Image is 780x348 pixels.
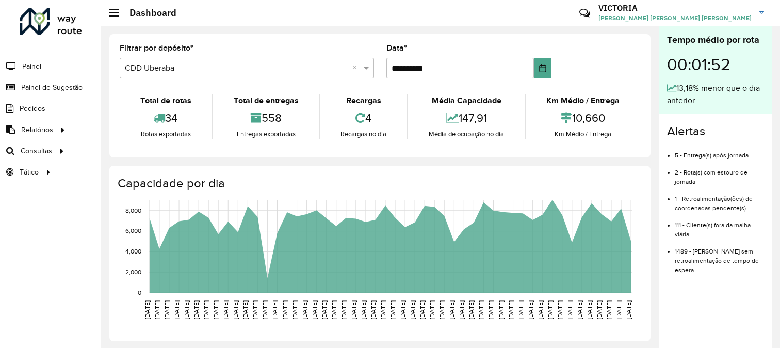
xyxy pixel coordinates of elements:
text: [DATE] [262,300,268,319]
text: [DATE] [527,300,534,319]
text: [DATE] [183,300,190,319]
text: 8,000 [125,207,141,214]
text: [DATE] [222,300,229,319]
text: [DATE] [173,300,180,319]
div: Total de rotas [122,94,209,107]
text: [DATE] [291,300,298,319]
div: Entregas exportadas [216,129,317,139]
div: 34 [122,107,209,129]
text: [DATE] [380,300,386,319]
label: Filtrar por depósito [120,42,193,54]
text: [DATE] [203,300,209,319]
text: [DATE] [458,300,465,319]
button: Choose Date [534,58,551,78]
text: [DATE] [596,300,603,319]
text: [DATE] [321,300,328,319]
text: [DATE] [557,300,563,319]
span: Tático [20,167,39,178]
span: Painel de Sugestão [21,82,83,93]
text: [DATE] [360,300,367,319]
text: [DATE] [164,300,170,319]
text: [DATE] [213,300,219,319]
span: Pedidos [20,103,45,114]
text: [DATE] [331,300,337,319]
text: [DATE] [508,300,514,319]
text: [DATE] [468,300,475,319]
span: Painel [22,61,41,72]
div: Km Médio / Entrega [528,129,638,139]
text: 6,000 [125,228,141,234]
div: 13,18% menor que o dia anterior [667,82,764,107]
span: [PERSON_NAME] [PERSON_NAME] [PERSON_NAME] [598,13,752,23]
text: [DATE] [154,300,160,319]
text: [DATE] [193,300,200,319]
text: 0 [138,289,141,296]
text: [DATE] [282,300,288,319]
text: [DATE] [478,300,484,319]
h3: VICTORIA [598,3,752,13]
text: [DATE] [586,300,593,319]
a: Contato Rápido [574,2,596,24]
h4: Alertas [667,124,764,139]
text: [DATE] [576,300,583,319]
div: Km Médio / Entrega [528,94,638,107]
li: 1 - Retroalimentação(ões) de coordenadas pendente(s) [675,186,764,213]
text: [DATE] [625,300,632,319]
label: Data [386,42,407,54]
text: [DATE] [537,300,544,319]
text: [DATE] [517,300,524,319]
h2: Dashboard [119,7,176,19]
text: [DATE] [271,300,278,319]
span: Consultas [21,146,52,156]
div: 10,660 [528,107,638,129]
text: [DATE] [547,300,554,319]
h4: Capacidade por dia [118,176,640,191]
text: [DATE] [498,300,505,319]
div: Média de ocupação no dia [411,129,522,139]
span: Clear all [352,62,361,74]
div: 558 [216,107,317,129]
div: Média Capacidade [411,94,522,107]
text: [DATE] [438,300,445,319]
text: [DATE] [448,300,455,319]
div: Recargas no dia [323,129,405,139]
text: [DATE] [301,300,308,319]
text: [DATE] [429,300,435,319]
text: [DATE] [370,300,377,319]
li: 1489 - [PERSON_NAME] sem retroalimentação de tempo de espera [675,239,764,275]
text: [DATE] [606,300,612,319]
text: [DATE] [389,300,396,319]
div: 00:01:52 [667,47,764,82]
text: [DATE] [350,300,357,319]
div: Recargas [323,94,405,107]
text: 2,000 [125,268,141,275]
div: 4 [323,107,405,129]
div: 147,91 [411,107,522,129]
text: [DATE] [311,300,318,319]
li: 2 - Rota(s) com estouro de jornada [675,160,764,186]
div: Tempo médio por rota [667,33,764,47]
text: [DATE] [399,300,406,319]
text: 4,000 [125,248,141,255]
text: [DATE] [242,300,249,319]
div: Rotas exportadas [122,129,209,139]
li: 111 - Cliente(s) fora da malha viária [675,213,764,239]
text: [DATE] [566,300,573,319]
text: [DATE] [252,300,258,319]
text: [DATE] [615,300,622,319]
text: [DATE] [488,300,494,319]
li: 5 - Entrega(s) após jornada [675,143,764,160]
text: [DATE] [419,300,426,319]
div: Total de entregas [216,94,317,107]
text: [DATE] [409,300,416,319]
text: [DATE] [340,300,347,319]
span: Relatórios [21,124,53,135]
text: [DATE] [232,300,239,319]
text: [DATE] [144,300,151,319]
